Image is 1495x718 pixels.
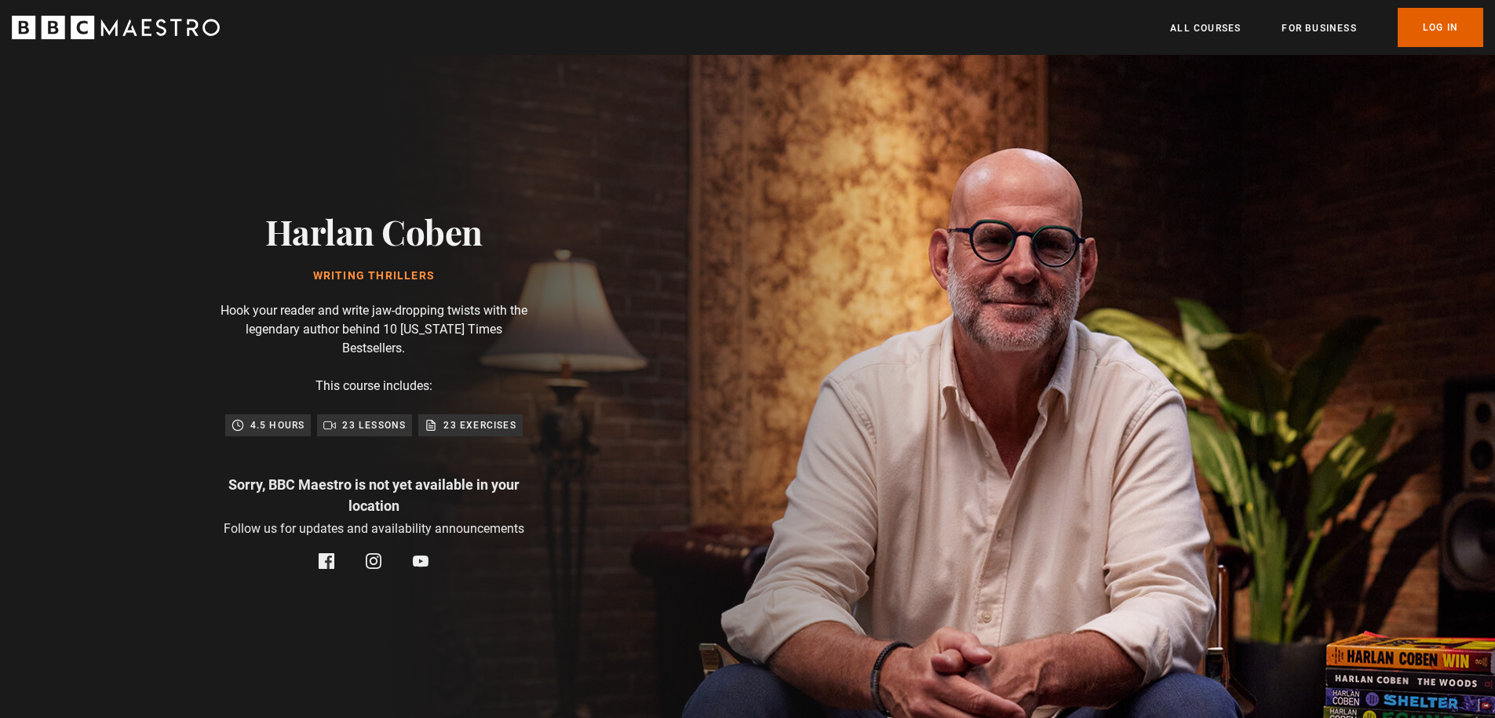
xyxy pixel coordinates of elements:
[1170,8,1483,47] nav: Primary
[1282,20,1356,36] a: For business
[1170,20,1241,36] a: All Courses
[12,16,220,39] svg: BBC Maestro
[315,377,432,395] p: This course includes:
[1398,8,1483,47] a: Log In
[265,211,483,251] h2: Harlan Coben
[342,417,406,433] p: 23 lessons
[265,270,483,282] h1: Writing Thrillers
[217,474,531,516] p: Sorry, BBC Maestro is not yet available in your location
[443,417,516,433] p: 23 exercises
[217,301,531,358] p: Hook your reader and write jaw-dropping twists with the legendary author behind 10 [US_STATE] Tim...
[250,417,305,433] p: 4.5 hours
[224,519,524,538] p: Follow us for updates and availability announcements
